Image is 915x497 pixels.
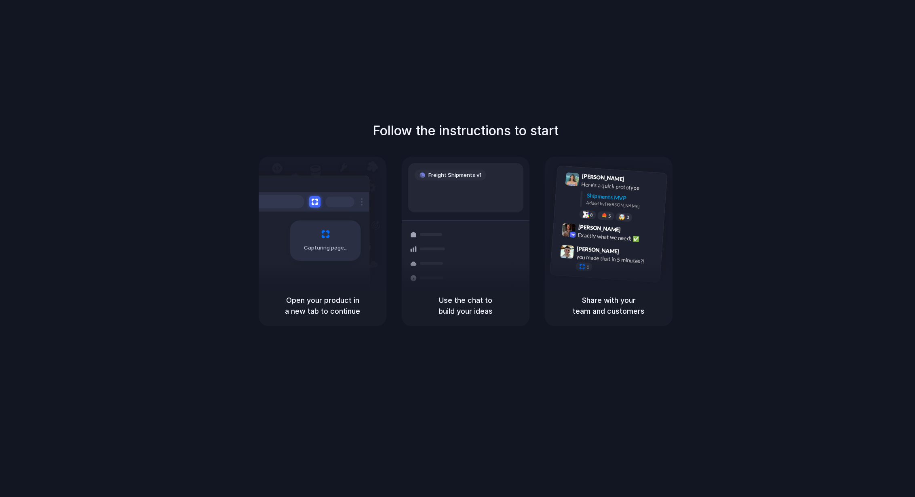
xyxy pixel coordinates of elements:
[577,244,620,256] span: [PERSON_NAME]
[578,231,658,244] div: Exactly what we need! ✅
[581,180,662,194] div: Here's a quick prototype
[627,176,643,185] span: 9:41 AM
[619,214,626,220] div: 🤯
[586,265,589,269] span: 1
[428,171,481,179] span: Freight Shipments v1
[586,199,660,211] div: Added by [PERSON_NAME]
[304,244,349,252] span: Capturing page
[411,295,520,317] h5: Use the chat to build your ideas
[590,213,593,217] span: 8
[578,222,621,234] span: [PERSON_NAME]
[623,226,640,236] span: 9:42 AM
[608,214,611,218] span: 5
[622,248,638,258] span: 9:47 AM
[554,295,663,317] h5: Share with your team and customers
[626,215,629,220] span: 3
[586,191,661,205] div: Shipments MVP
[268,295,377,317] h5: Open your product in a new tab to continue
[373,121,559,141] h1: Follow the instructions to start
[582,172,624,183] span: [PERSON_NAME]
[576,252,657,266] div: you made that in 5 minutes?!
